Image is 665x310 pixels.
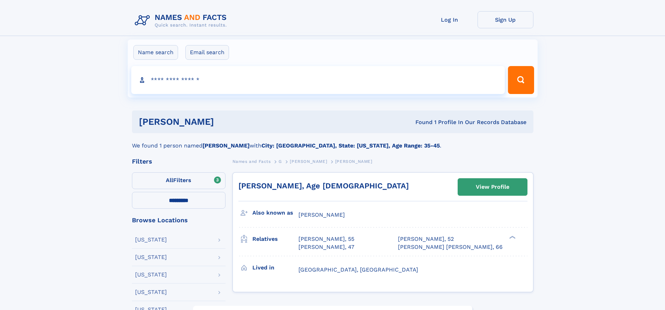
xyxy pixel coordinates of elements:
a: G [279,157,282,166]
label: Name search [133,45,178,60]
input: search input [131,66,505,94]
span: G [279,159,282,164]
div: ❯ [508,235,516,240]
b: [PERSON_NAME] [202,142,250,149]
h1: [PERSON_NAME] [139,117,315,126]
label: Email search [185,45,229,60]
span: All [166,177,173,183]
h3: Lived in [252,262,298,274]
a: [PERSON_NAME] [290,157,327,166]
a: [PERSON_NAME], 47 [298,243,354,251]
img: Logo Names and Facts [132,11,232,30]
h3: Relatives [252,233,298,245]
div: [US_STATE] [135,289,167,295]
span: [PERSON_NAME] [290,159,327,164]
div: We found 1 person named with . [132,133,533,150]
div: [US_STATE] [135,272,167,277]
div: Browse Locations [132,217,226,223]
div: Found 1 Profile In Our Records Database [315,118,526,126]
a: [PERSON_NAME] [PERSON_NAME], 66 [398,243,503,251]
span: [PERSON_NAME] [335,159,372,164]
h3: Also known as [252,207,298,219]
label: Filters [132,172,226,189]
div: [US_STATE] [135,237,167,243]
span: [PERSON_NAME] [298,211,345,218]
a: [PERSON_NAME], 52 [398,235,454,243]
b: City: [GEOGRAPHIC_DATA], State: [US_STATE], Age Range: 35-45 [261,142,440,149]
a: [PERSON_NAME], 55 [298,235,354,243]
a: View Profile [458,179,527,195]
button: Search Button [508,66,534,94]
a: Names and Facts [232,157,271,166]
span: [GEOGRAPHIC_DATA], [GEOGRAPHIC_DATA] [298,266,418,273]
div: Filters [132,158,226,165]
div: [US_STATE] [135,254,167,260]
div: View Profile [476,179,509,195]
a: Log In [422,11,478,28]
a: [PERSON_NAME], Age [DEMOGRAPHIC_DATA] [238,181,409,190]
a: Sign Up [478,11,533,28]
